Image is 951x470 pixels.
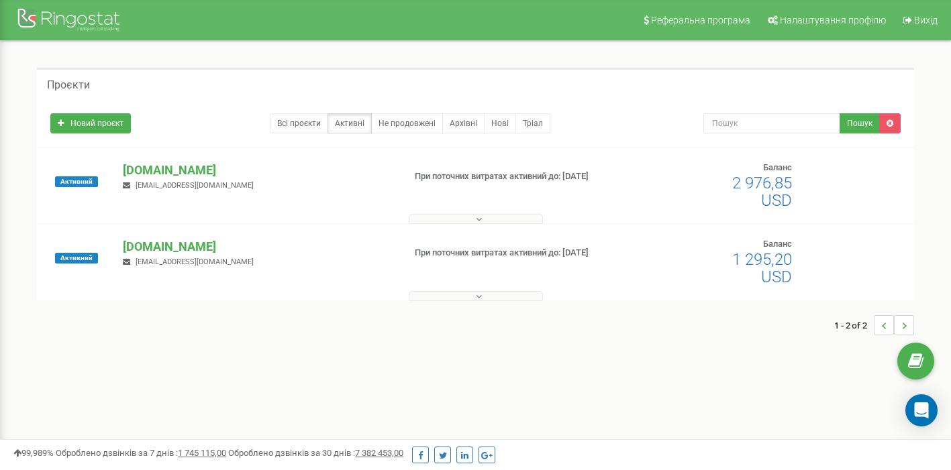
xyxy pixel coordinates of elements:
[55,253,98,263] span: Активний
[905,394,938,426] div: Open Intercom Messenger
[732,250,792,286] span: 1 295,20 USD
[178,448,226,458] u: 1 745 115,00
[484,113,516,133] a: Нові
[328,113,372,133] a: Активні
[840,113,880,133] button: Пошук
[780,15,886,25] span: Налаштування профілю
[515,113,550,133] a: Тріал
[763,162,792,172] span: Баланс
[228,448,403,458] span: Оброблено дзвінків за 30 днів :
[136,257,254,266] span: [EMAIL_ADDRESS][DOMAIN_NAME]
[442,113,485,133] a: Архівні
[732,174,792,210] span: 2 976,85 USD
[55,176,98,187] span: Активний
[371,113,443,133] a: Не продовжені
[56,448,226,458] span: Оброблено дзвінків за 7 днів :
[13,448,54,458] span: 99,989%
[415,170,612,183] p: При поточних витратах активний до: [DATE]
[415,247,612,259] p: При поточних витратах активний до: [DATE]
[50,113,131,133] a: Новий проєкт
[123,162,393,179] p: [DOMAIN_NAME]
[123,238,393,255] p: [DOMAIN_NAME]
[355,448,403,458] u: 7 382 453,00
[914,15,938,25] span: Вихід
[703,113,840,133] input: Пошук
[47,79,90,91] h5: Проєкти
[136,181,254,190] span: [EMAIL_ADDRESS][DOMAIN_NAME]
[651,15,750,25] span: Реферальна програма
[834,315,874,335] span: 1 - 2 of 2
[270,113,328,133] a: Всі проєкти
[834,302,914,349] nav: ...
[763,239,792,249] span: Баланс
